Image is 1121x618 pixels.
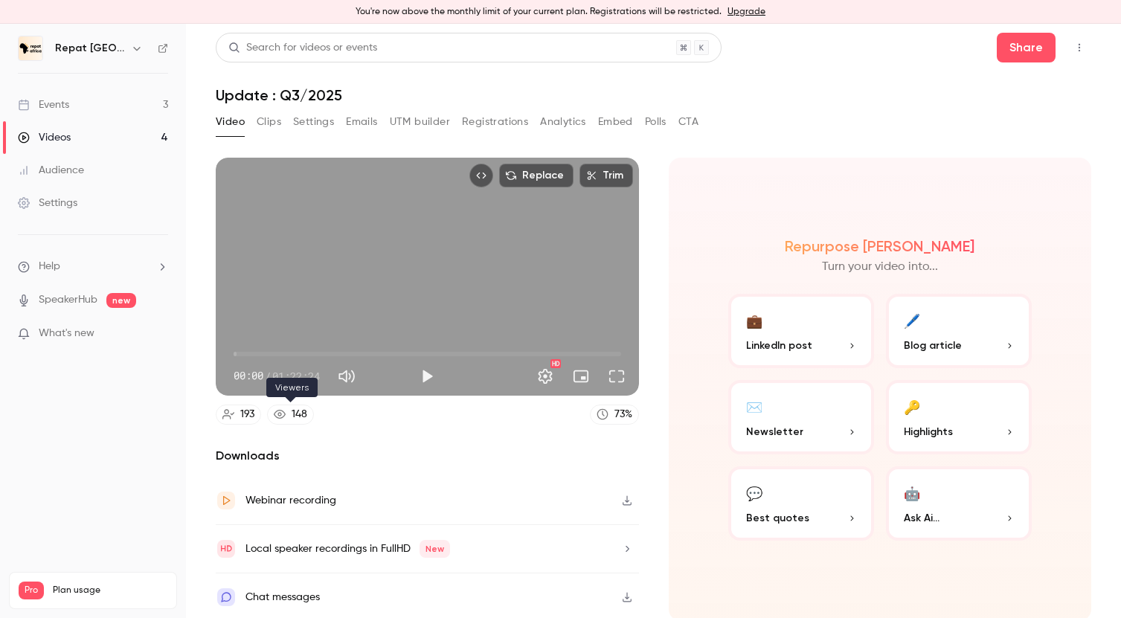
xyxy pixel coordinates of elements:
[234,368,263,384] span: 00:00
[746,510,809,526] span: Best quotes
[234,368,320,384] div: 00:00
[240,407,254,422] div: 193
[19,582,44,599] span: Pro
[18,130,71,145] div: Videos
[728,294,874,368] button: 💼LinkedIn post
[245,540,450,558] div: Local speaker recordings in FullHD
[216,447,639,465] h2: Downloads
[785,237,974,255] h2: Repurpose [PERSON_NAME]
[469,164,493,187] button: Embed video
[566,361,596,391] button: Turn on miniplayer
[1067,36,1091,59] button: Top Bar Actions
[412,361,442,391] button: Play
[346,110,377,134] button: Emails
[216,110,245,134] button: Video
[590,405,639,425] a: 73%
[602,361,632,391] button: Full screen
[216,405,261,425] a: 193
[39,326,94,341] span: What's new
[18,97,69,112] div: Events
[292,407,307,422] div: 148
[904,309,920,332] div: 🖊️
[245,588,320,606] div: Chat messages
[53,585,167,596] span: Plan usage
[272,368,320,384] span: 01:22:24
[645,110,667,134] button: Polls
[332,361,362,391] button: Mute
[746,481,762,504] div: 💬
[678,110,698,134] button: CTA
[746,424,803,440] span: Newsletter
[257,110,281,134] button: Clips
[18,259,168,274] li: help-dropdown-opener
[245,492,336,509] div: Webinar recording
[39,292,97,308] a: SpeakerHub
[727,6,765,18] a: Upgrade
[228,40,377,56] div: Search for videos or events
[19,36,42,60] img: Repat Africa
[886,380,1032,454] button: 🔑Highlights
[904,510,939,526] span: Ask Ai...
[462,110,528,134] button: Registrations
[550,359,561,368] div: HD
[267,405,314,425] a: 148
[55,41,125,56] h6: Repat [GEOGRAPHIC_DATA]
[997,33,1056,62] button: Share
[904,424,953,440] span: Highlights
[150,327,168,341] iframe: Noticeable Trigger
[420,540,450,558] span: New
[579,164,633,187] button: Trim
[886,466,1032,541] button: 🤖Ask Ai...
[39,259,60,274] span: Help
[728,466,874,541] button: 💬Best quotes
[728,380,874,454] button: ✉️Newsletter
[746,338,812,353] span: LinkedIn post
[216,86,1091,104] h1: Update : Q3/2025
[746,309,762,332] div: 💼
[598,110,633,134] button: Embed
[18,163,84,178] div: Audience
[904,338,962,353] span: Blog article
[886,294,1032,368] button: 🖊️Blog article
[530,361,560,391] button: Settings
[499,164,574,187] button: Replace
[18,196,77,210] div: Settings
[106,293,136,308] span: new
[390,110,450,134] button: UTM builder
[614,407,632,422] div: 73 %
[904,395,920,418] div: 🔑
[904,481,920,504] div: 🤖
[265,368,271,384] span: /
[540,110,586,134] button: Analytics
[293,110,334,134] button: Settings
[746,395,762,418] div: ✉️
[822,258,938,276] p: Turn your video into...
